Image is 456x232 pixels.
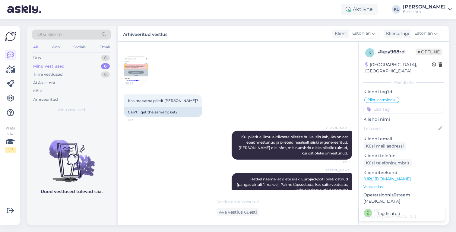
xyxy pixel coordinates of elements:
[101,63,110,69] div: 0
[403,5,446,9] div: [PERSON_NAME]
[32,43,39,51] div: All
[33,88,42,94] div: Kõik
[37,31,62,38] span: Otsi kliente
[217,208,259,216] div: Ava vestlus uuesti
[378,48,416,56] div: # kpy968rd
[5,147,16,153] div: 2 / 3
[325,126,350,130] span: [PERSON_NAME]
[58,107,85,113] span: Minu vestlused
[33,80,55,86] div: AI Assistent
[377,211,400,217] div: Tag lisatud
[363,159,412,167] div: Küsi telefoninumbrit
[33,72,63,78] div: Tiimi vestlused
[5,31,16,42] img: Askly Logo
[33,97,58,103] div: Arhiveeritud
[403,5,452,14] a: [PERSON_NAME]Eesti Loto
[363,176,411,182] a: [URL][DOMAIN_NAME]
[414,30,433,37] span: Estonian
[363,89,444,95] p: Kliendi tag'id
[352,30,371,37] span: Estonian
[367,98,392,102] span: Pileti ostmine
[124,107,202,117] div: Can't I get the same ticket?
[341,4,378,15] div: Aktiivne
[101,55,110,61] div: 0
[128,98,198,103] span: Kas ma sama piletit [PERSON_NAME]?
[363,80,444,85] div: Kliendi info
[403,9,446,14] div: Eesti Loto
[363,116,444,122] p: Kliendi nimi
[363,136,444,142] p: Kliendi email
[364,125,437,132] input: Lisa nimi
[416,49,442,55] span: Offline
[5,126,16,153] div: Vaata siia
[123,30,167,38] label: Arhiveeritud vestlus
[217,199,259,205] span: Vestlus on arhiveeritud
[369,50,371,55] span: k
[50,43,61,51] div: Web
[237,177,349,192] span: Hetkel näeme, et olete siiski Eurojackpoti pileti ostnud (pangas ainult 1 makse). Palme täpsustad...
[124,57,148,81] img: Attachment
[27,129,116,183] img: No chats
[126,81,148,86] span: 10:28
[363,184,444,189] p: Vaata edasi ...
[365,62,432,74] div: [GEOGRAPHIC_DATA], [GEOGRAPHIC_DATA]
[72,43,87,51] div: Socials
[363,153,444,159] p: Kliendi telefon
[363,170,444,176] p: Klienditeekond
[363,192,444,198] p: Operatsioonisüsteem
[363,105,444,114] input: Lisa tag
[98,43,111,51] div: Email
[33,55,41,61] div: Uus
[125,118,148,122] span: 10:32
[332,30,347,37] div: Klient
[328,160,350,164] span: 12:05
[384,30,409,37] div: Klienditugi
[33,63,65,69] div: Minu vestlused
[363,198,444,205] p: [MEDICAL_DATA]
[101,72,110,78] div: 0
[363,142,406,150] div: Küsi meiliaadressi
[392,5,401,14] div: KL
[239,135,349,155] span: Kui piletit ei ilmu aktiivsete piletite hulka, siis kahjuks on ost ebaõnnestunud ja pileteid reaa...
[41,189,103,195] p: Uued vestlused tulevad siia.
[325,168,350,173] span: [PERSON_NAME]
